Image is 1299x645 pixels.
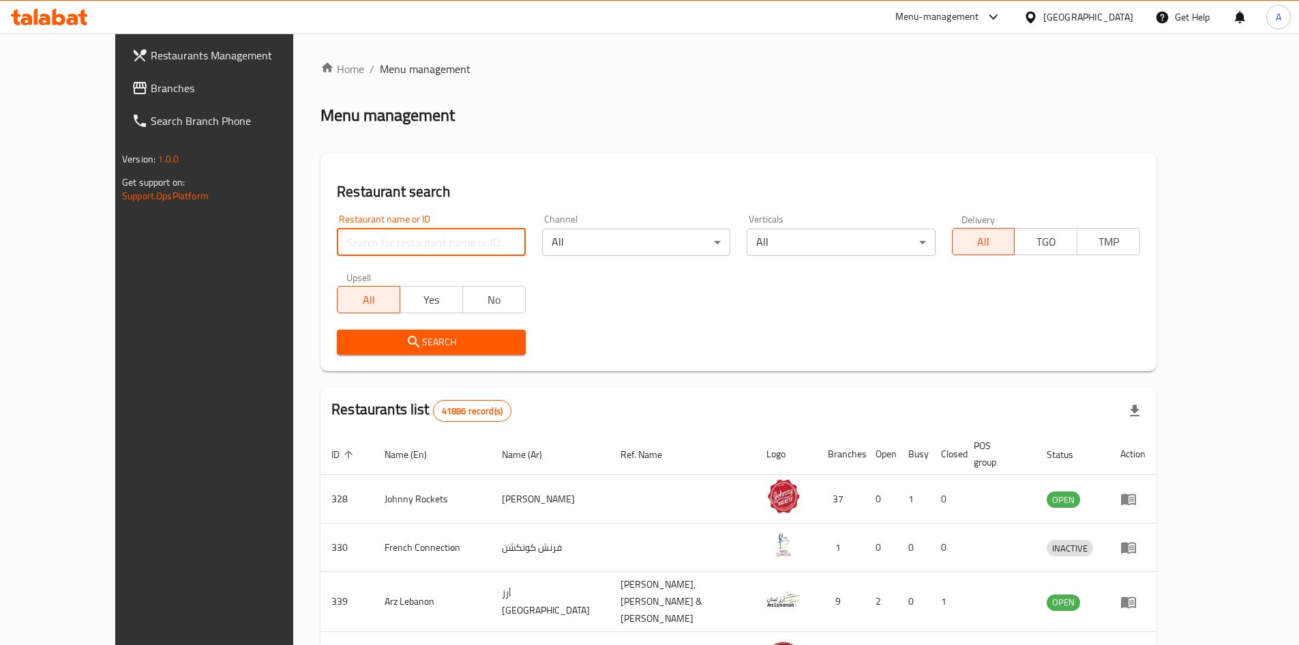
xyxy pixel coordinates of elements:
th: Branches [817,433,865,475]
span: No [468,290,520,310]
th: Closed [930,433,963,475]
div: All [747,229,935,256]
nav: breadcrumb [320,61,1156,77]
button: TGO [1014,228,1077,255]
button: All [952,228,1015,255]
span: All [958,232,1010,252]
input: Search for restaurant name or ID.. [337,229,525,256]
img: Johnny Rockets [766,479,801,513]
span: Branches [151,80,321,96]
span: Version: [122,150,155,168]
td: 339 [320,572,374,632]
td: 9 [817,572,865,632]
span: A [1276,10,1281,25]
th: Logo [756,433,817,475]
span: 41886 record(s) [434,405,511,418]
label: Delivery [961,214,996,224]
td: [PERSON_NAME] [491,475,610,524]
div: OPEN [1047,491,1080,508]
div: Export file [1118,395,1151,427]
td: Johnny Rockets [374,475,491,524]
td: 37 [817,475,865,524]
div: [GEOGRAPHIC_DATA] [1043,10,1133,25]
div: Menu [1120,491,1146,507]
button: All [337,286,400,313]
td: [PERSON_NAME],[PERSON_NAME] & [PERSON_NAME] [610,572,756,632]
span: All [343,290,395,310]
span: Search Branch Phone [151,113,321,129]
a: Restaurants Management [121,39,332,72]
button: Search [337,330,525,355]
div: Menu-management [895,9,979,25]
span: Search [348,334,514,351]
th: Open [865,433,897,475]
a: Search Branch Phone [121,104,332,137]
span: INACTIVE [1047,541,1093,556]
span: ID [331,446,357,463]
span: POS group [974,438,1019,470]
td: 1 [897,475,930,524]
img: French Connection [766,528,801,562]
span: OPEN [1047,594,1080,610]
td: 2 [865,572,897,632]
li: / [370,61,374,77]
label: Upsell [346,272,372,282]
td: 0 [865,475,897,524]
td: 1 [930,572,963,632]
button: No [462,286,526,313]
td: 0 [897,524,930,572]
td: French Connection [374,524,491,572]
div: Menu [1120,539,1146,556]
a: Branches [121,72,332,104]
span: TGO [1020,232,1072,252]
span: Get support on: [122,173,185,191]
button: Yes [400,286,463,313]
div: Total records count [433,400,511,422]
td: فرنش كونكشن [491,524,610,572]
div: Menu [1120,594,1146,610]
h2: Restaurant search [337,182,1140,202]
span: Ref. Name [621,446,680,463]
span: TMP [1083,232,1135,252]
span: OPEN [1047,492,1080,508]
button: TMP [1077,228,1140,255]
td: Arz Lebanon [374,572,491,632]
h2: Restaurants list [331,399,511,422]
img: Arz Lebanon [766,582,801,616]
td: 0 [930,524,963,572]
span: Status [1047,446,1091,463]
th: Busy [897,433,930,475]
td: 0 [897,572,930,632]
a: Support.OpsPlatform [122,187,209,205]
td: 0 [865,524,897,572]
td: 0 [930,475,963,524]
span: Name (Ar) [502,446,560,463]
span: 1.0.0 [158,150,179,168]
span: Restaurants Management [151,47,321,63]
td: 1 [817,524,865,572]
td: 328 [320,475,374,524]
span: Name (En) [385,446,445,463]
h2: Menu management [320,104,455,126]
span: Yes [406,290,458,310]
div: All [542,229,730,256]
td: 330 [320,524,374,572]
a: Home [320,61,364,77]
th: Action [1109,433,1156,475]
td: أرز [GEOGRAPHIC_DATA] [491,572,610,632]
span: Menu management [380,61,471,77]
